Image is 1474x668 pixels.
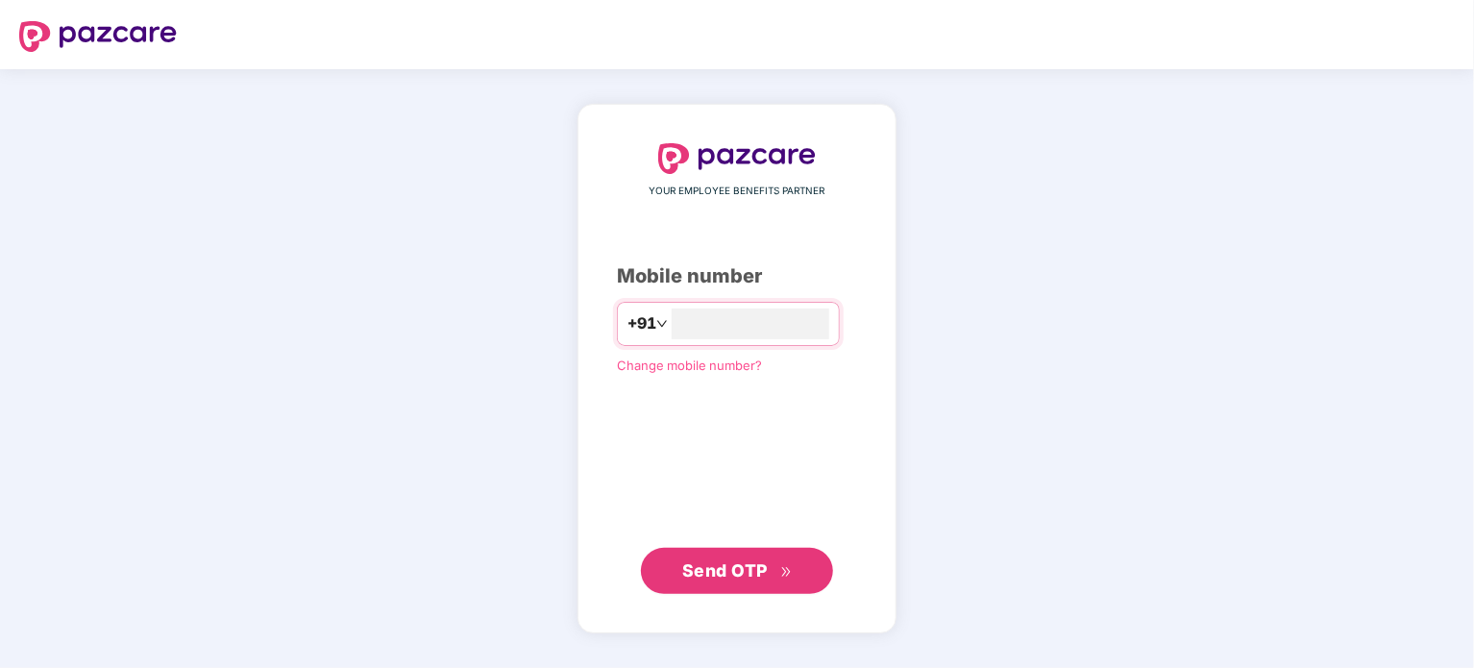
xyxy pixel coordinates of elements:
[641,548,833,594] button: Send OTPdouble-right
[656,318,668,330] span: down
[617,261,857,291] div: Mobile number
[19,21,177,52] img: logo
[658,143,816,174] img: logo
[682,560,768,581] span: Send OTP
[780,566,793,579] span: double-right
[617,358,762,373] a: Change mobile number?
[650,184,825,199] span: YOUR EMPLOYEE BENEFITS PARTNER
[627,311,656,335] span: +91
